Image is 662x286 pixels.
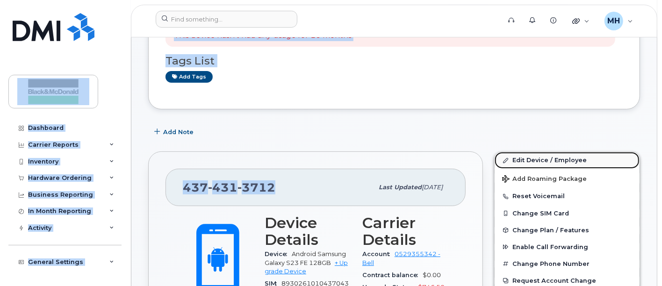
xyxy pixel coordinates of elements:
span: Enable Call Forwarding [512,243,588,250]
span: 3712 [237,180,275,194]
h3: Tags List [165,55,623,67]
button: Change SIM Card [495,205,640,222]
span: [DATE] [422,184,443,191]
div: Quicklinks [566,12,596,30]
button: Add Roaming Package [495,169,640,188]
span: Contract balance [362,272,423,279]
h3: Device Details [265,214,351,248]
span: 431 [208,180,237,194]
h3: Carrier Details [362,214,449,248]
button: Change Phone Number [495,256,640,272]
span: MH [607,15,620,27]
button: Reset Voicemail [495,188,640,205]
span: Last updated [379,184,422,191]
span: Change Plan / Features [512,227,589,234]
button: Enable Call Forwarding [495,239,640,256]
button: Change Plan / Features [495,222,640,239]
span: Add Roaming Package [502,175,587,184]
button: Add Note [148,123,201,140]
a: Edit Device / Employee [495,152,640,169]
span: Add Note [163,128,194,136]
a: 0529355342 - Bell [362,250,440,266]
span: $0.00 [423,272,441,279]
span: Android Samsung Galaxy S23 FE 128GB [265,250,346,266]
div: Maria Hatzopoulos [598,12,640,30]
input: Find something... [156,11,297,28]
a: Add tags [165,71,213,83]
span: Account [362,250,395,257]
span: 437 [183,180,275,194]
span: Device [265,250,292,257]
